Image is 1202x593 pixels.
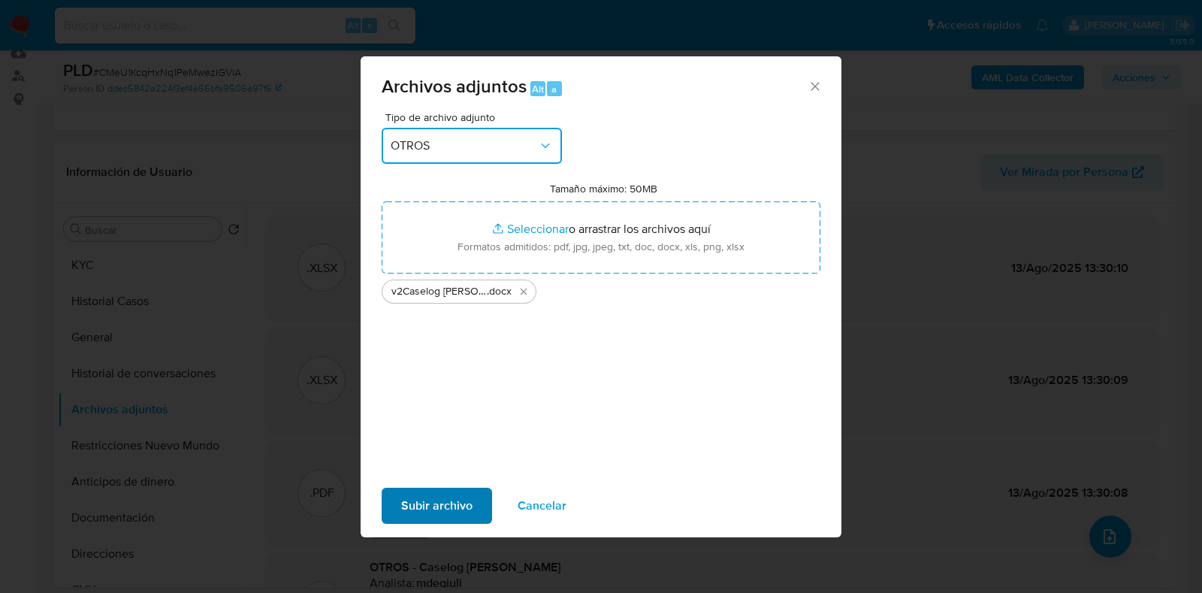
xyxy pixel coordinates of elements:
span: Archivos adjuntos [382,73,527,99]
button: Subir archivo [382,488,492,524]
span: Tipo de archivo adjunto [385,112,566,123]
span: Subir archivo [401,489,473,522]
span: Alt [532,82,544,96]
span: v2Caselog [PERSON_NAME] [391,284,487,299]
span: a [551,82,557,96]
span: Cancelar [518,489,566,522]
span: .docx [487,284,512,299]
ul: Archivos seleccionados [382,274,820,304]
span: OTROS [391,138,538,153]
label: Tamaño máximo: 50MB [550,182,657,195]
button: Cancelar [498,488,586,524]
button: Cerrar [808,79,821,92]
button: Eliminar v2Caselog Magali Belen da Damos.docx [515,283,533,301]
button: OTROS [382,128,562,164]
